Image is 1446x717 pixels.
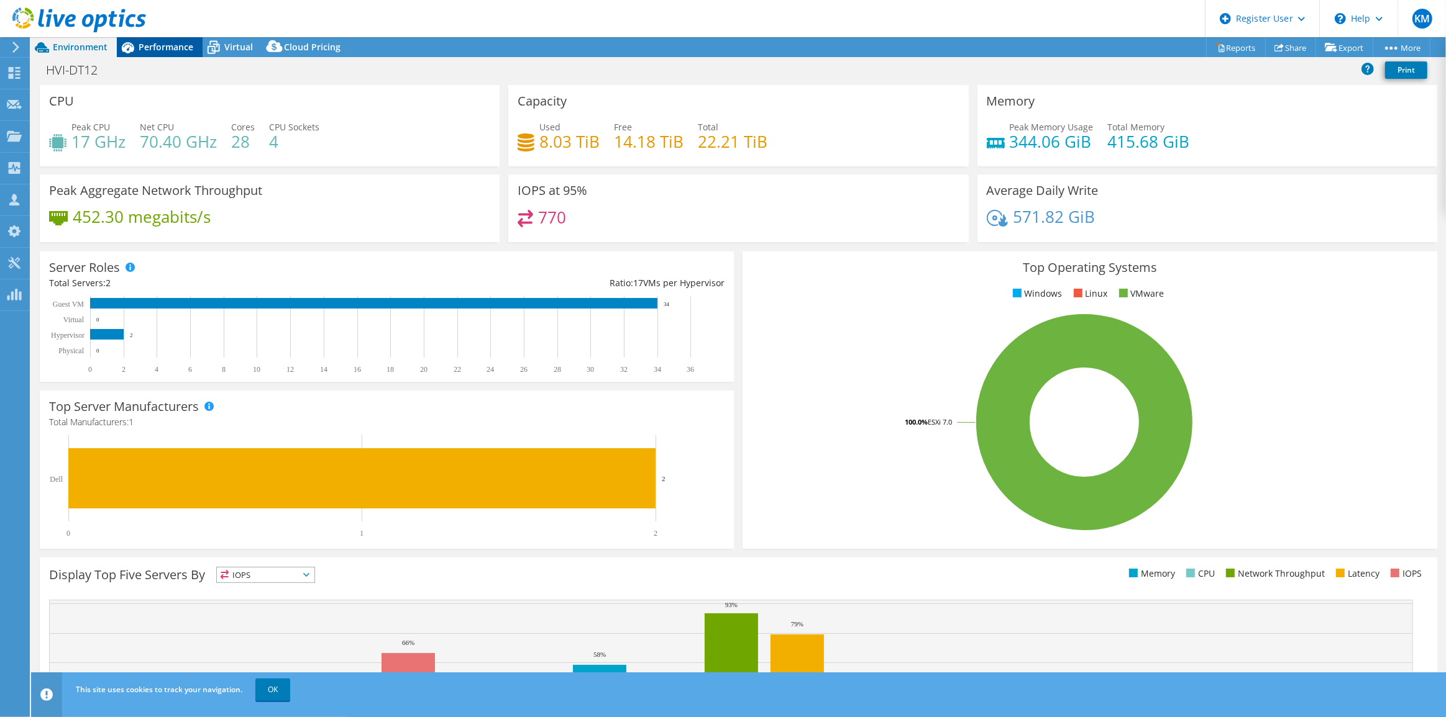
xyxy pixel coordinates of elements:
li: CPU [1183,567,1215,580]
span: CPU Sockets [269,121,319,133]
div: Total Servers: [49,276,387,290]
a: Export [1316,38,1373,57]
text: 26 [520,365,528,374]
li: Linux [1071,287,1108,300]
text: 32 [620,365,628,374]
h4: 452.30 megabits/s [73,210,211,223]
text: 0 [88,365,92,374]
h4: 4 [269,135,319,148]
h3: Memory [987,94,1035,108]
li: Memory [1126,567,1175,580]
h4: 28 [231,135,255,148]
span: Net CPU [140,121,174,133]
h4: 770 [538,210,566,224]
span: KM [1412,9,1432,29]
span: Cores [231,121,255,133]
text: 24 [487,365,494,374]
span: Total [698,121,718,133]
text: 20 [420,365,428,374]
text: 36 [687,365,694,374]
span: This site uses cookies to track your navigation. [76,684,242,695]
tspan: ESXi 7.0 [928,417,952,426]
text: 12 [286,365,294,374]
h3: Capacity [518,94,567,108]
text: 58% [593,651,606,658]
span: IOPS [217,567,314,582]
li: Latency [1333,567,1380,580]
text: 16 [354,365,361,374]
text: 6 [188,365,192,374]
span: Peak Memory Usage [1010,121,1094,133]
h4: 8.03 TiB [539,135,600,148]
text: 34 [654,365,661,374]
span: Environment [53,41,108,53]
h4: 17 GHz [71,135,126,148]
text: 0 [96,348,99,354]
text: 2 [662,475,666,482]
text: Dell [50,475,63,484]
tspan: 100.0% [905,417,928,426]
text: 22 [454,365,461,374]
h4: Total Manufacturers: [49,415,725,429]
a: More [1373,38,1430,57]
svg: \n [1335,13,1346,24]
h3: Server Roles [49,261,120,274]
h3: IOPS at 95% [518,184,587,197]
span: Used [539,121,561,133]
text: 8 [222,365,226,374]
span: Virtual [224,41,253,53]
text: 18 [387,365,394,374]
span: 1 [129,416,134,428]
h3: Average Daily Write [987,184,1099,197]
a: Print [1385,61,1427,79]
h4: 14.18 TiB [614,135,684,148]
span: 17 [633,277,643,289]
text: 10 [253,365,260,374]
text: 79% [791,620,803,628]
text: 66% [402,639,414,646]
text: 2 [654,529,657,538]
li: VMware [1116,287,1165,300]
h3: Top Operating Systems [752,261,1427,274]
h1: HVI-DT12 [40,63,117,77]
text: 30 [587,365,594,374]
text: Guest VM [53,300,84,309]
a: Reports [1206,38,1266,57]
h4: 415.68 GiB [1108,135,1190,148]
li: IOPS [1388,567,1422,580]
li: Network Throughput [1223,567,1325,580]
text: 4 [155,365,158,374]
a: Share [1265,38,1316,57]
div: Ratio: VMs per Hypervisor [387,276,725,290]
text: 2 [130,332,133,338]
h4: 571.82 GiB [1013,210,1095,223]
text: 0 [66,529,70,538]
text: 28 [554,365,561,374]
h4: 344.06 GiB [1010,135,1094,148]
text: 0 [96,317,99,323]
text: 93% [725,601,738,608]
h3: CPU [49,94,74,108]
h4: 70.40 GHz [140,135,217,148]
span: Cloud Pricing [284,41,341,53]
span: 2 [106,277,111,289]
a: OK [255,679,290,701]
span: Peak CPU [71,121,110,133]
h3: Peak Aggregate Network Throughput [49,184,262,197]
span: Performance [139,41,193,53]
text: Virtual [63,315,85,324]
li: Windows [1010,287,1063,300]
text: 14 [320,365,327,374]
text: Physical [58,346,84,355]
span: Total Memory [1108,121,1165,133]
text: 34 [664,301,670,307]
h4: 22.21 TiB [698,135,767,148]
text: Hypervisor [51,331,85,340]
span: Free [614,121,632,133]
text: 2 [122,365,126,374]
text: 1 [360,529,364,538]
h3: Top Server Manufacturers [49,400,199,413]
